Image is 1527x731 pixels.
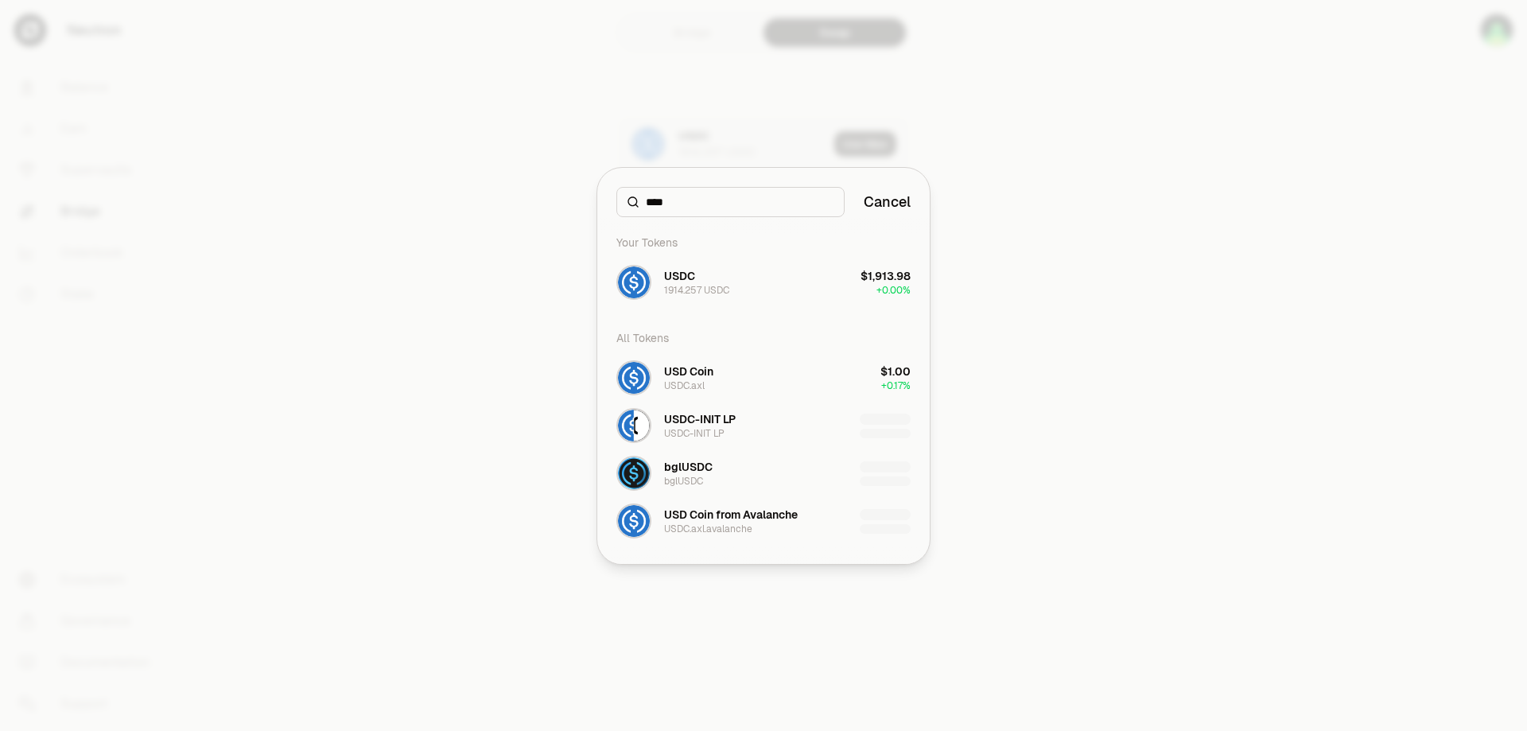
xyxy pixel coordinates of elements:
button: Cancel [864,191,911,213]
div: $1.00 [880,364,911,379]
img: USDC-INIT LP Logo [618,410,650,441]
img: USDC Logo [618,266,650,298]
div: USDC-INIT LP [664,411,736,427]
span: + 0.17% [881,379,911,392]
img: USDC.axl Logo [618,362,650,394]
button: USDC.axl LogoUSD CoinUSDC.axl$1.00+0.17% [607,354,920,402]
span: + 0.00% [876,284,911,297]
button: bglUSDC LogobglUSDCbglUSDC [607,449,920,497]
button: USDC LogoUSDC1914.257 USDC$1,913.98+0.00% [607,259,920,306]
img: USDC.axl.avalanche Logo [618,505,650,537]
div: USD Coin from Avalanche [664,507,798,523]
div: bglUSDC [664,459,713,475]
div: bglUSDC [664,475,703,488]
div: 1914.257 USDC [664,284,729,297]
div: All Tokens [607,322,920,354]
button: USDC-INIT LP LogoUSDC-INIT LPUSDC-INIT LP [607,402,920,449]
div: Your Tokens [607,227,920,259]
div: USDC.axl [664,379,705,392]
div: USDC-INIT LP [664,427,725,440]
div: USDC [664,268,695,284]
img: bglUSDC Logo [618,457,650,489]
div: $1,913.98 [861,268,911,284]
div: USDC.axl.avalanche [664,523,752,535]
button: USDC.axl.avalanche LogoUSD Coin from AvalancheUSDC.axl.avalanche [607,497,920,545]
div: USD Coin [664,364,713,379]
